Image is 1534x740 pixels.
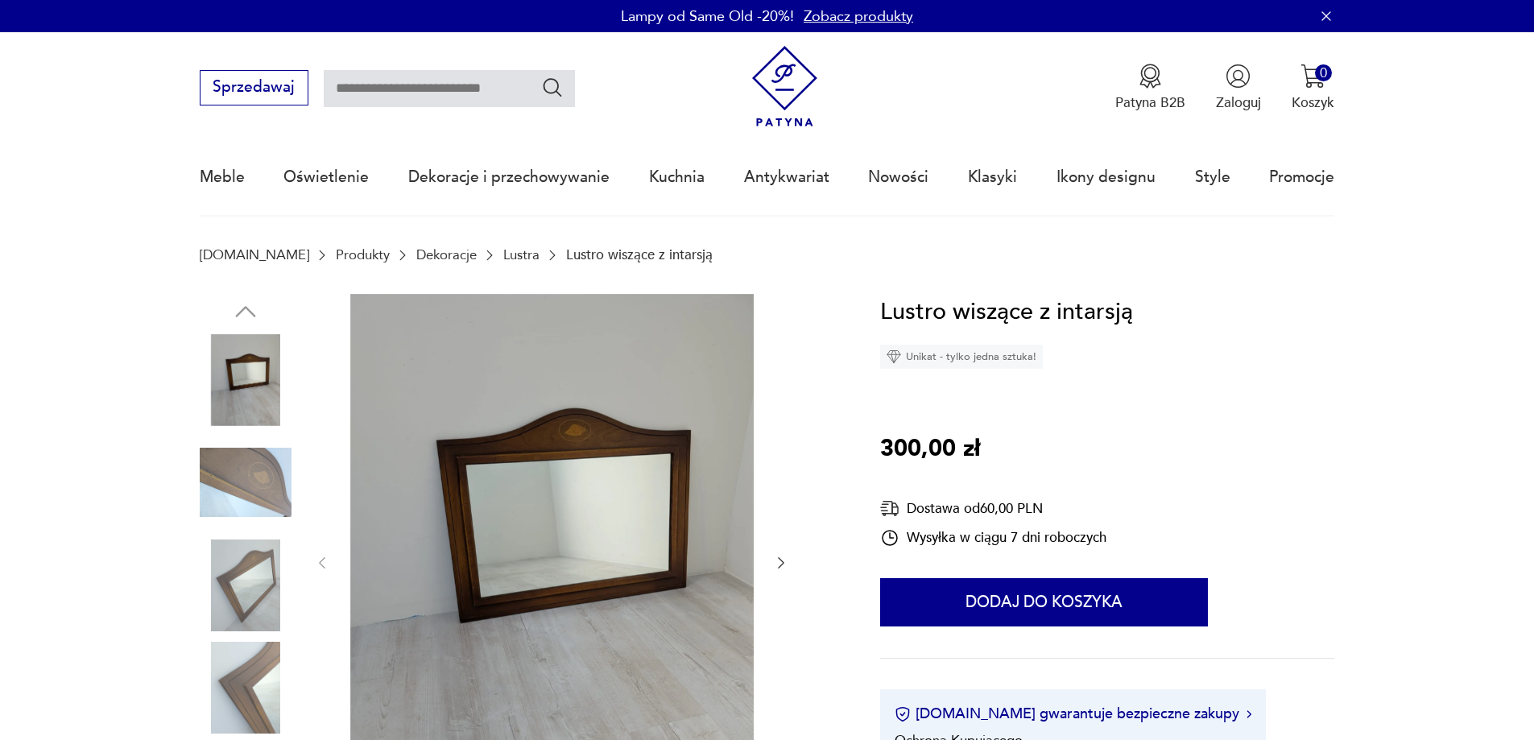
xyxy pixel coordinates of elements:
[880,578,1208,626] button: Dodaj do koszyka
[968,140,1017,214] a: Klasyki
[566,247,713,263] p: Lustro wiszące z intarsją
[541,76,564,99] button: Szukaj
[744,46,825,127] img: Patyna - sklep z meblami i dekoracjami vintage
[1216,64,1261,112] button: Zaloguj
[503,247,540,263] a: Lustra
[1115,93,1185,112] p: Patyna B2B
[868,140,928,214] a: Nowości
[804,6,913,27] a: Zobacz produkty
[200,642,292,734] img: Zdjęcie produktu Lustro wiszące z intarsją
[880,498,1106,519] div: Dostawa od 60,00 PLN
[200,436,292,528] img: Zdjęcie produktu Lustro wiszące z intarsją
[1226,64,1251,89] img: Ikonka użytkownika
[283,140,369,214] a: Oświetlenie
[416,247,477,263] a: Dekoracje
[200,82,308,95] a: Sprzedawaj
[880,498,899,519] img: Ikona dostawy
[880,294,1133,331] h1: Lustro wiszące z intarsją
[621,6,794,27] p: Lampy od Same Old -20%!
[649,140,705,214] a: Kuchnia
[1216,93,1261,112] p: Zaloguj
[1269,140,1334,214] a: Promocje
[408,140,610,214] a: Dekoracje i przechowywanie
[880,528,1106,548] div: Wysyłka w ciągu 7 dni roboczych
[1292,93,1334,112] p: Koszyk
[1115,64,1185,112] button: Patyna B2B
[895,704,1251,724] button: [DOMAIN_NAME] gwarantuje bezpieczne zakupy
[1056,140,1156,214] a: Ikony designu
[200,70,308,105] button: Sprzedawaj
[200,140,245,214] a: Meble
[887,349,901,364] img: Ikona diamentu
[200,539,292,631] img: Zdjęcie produktu Lustro wiszące z intarsją
[336,247,390,263] a: Produkty
[200,247,309,263] a: [DOMAIN_NAME]
[895,706,911,722] img: Ikona certyfikatu
[1300,64,1325,89] img: Ikona koszyka
[200,334,292,426] img: Zdjęcie produktu Lustro wiszące z intarsją
[1292,64,1334,112] button: 0Koszyk
[880,431,980,468] p: 300,00 zł
[1195,140,1230,214] a: Style
[1115,64,1185,112] a: Ikona medaluPatyna B2B
[744,140,829,214] a: Antykwariat
[1138,64,1163,89] img: Ikona medalu
[1247,710,1251,718] img: Ikona strzałki w prawo
[880,345,1043,369] div: Unikat - tylko jedna sztuka!
[1315,64,1332,81] div: 0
